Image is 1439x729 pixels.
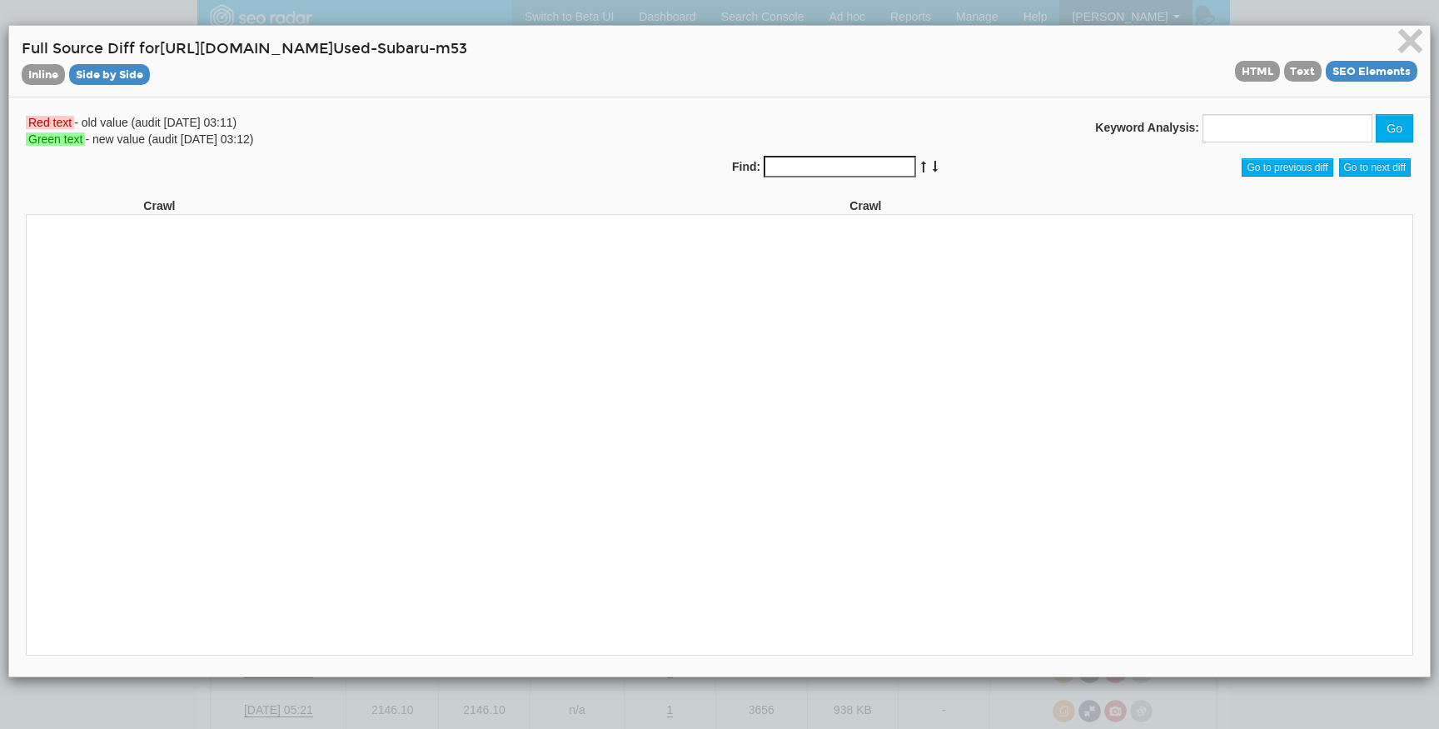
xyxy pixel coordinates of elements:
[1339,158,1412,177] span: Go to next diff
[69,64,150,85] span: View source diff in Side by Side mode
[1396,27,1425,60] button: Close
[849,199,881,212] strong: Crawl
[1396,12,1425,68] span: ×
[333,40,467,57] span: Used-Subaru-m53
[26,116,74,129] span: Red text
[22,38,1417,84] h4: Full Source Diff for
[1376,114,1413,142] button: Go
[160,40,333,57] span: [URL][DOMAIN_NAME]
[1284,61,1322,82] span: View source diff in Text mode
[1235,61,1280,82] span: View source diff in HTML mode
[1242,158,1332,177] span: Go to previous diff
[13,114,719,147] div: - old value (audit [DATE] 03:11) - new value (audit [DATE] 03:12)
[1326,61,1417,82] span: View source diff in SEO Elements mode
[1332,679,1422,721] iframe: Opens a widget where you can find more information
[26,132,85,146] span: Green text
[1095,119,1199,136] label: Keyword Analysis:
[732,158,760,175] label: Find:
[22,64,65,85] span: View source diff in Inline mode
[143,199,175,212] strong: Crawl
